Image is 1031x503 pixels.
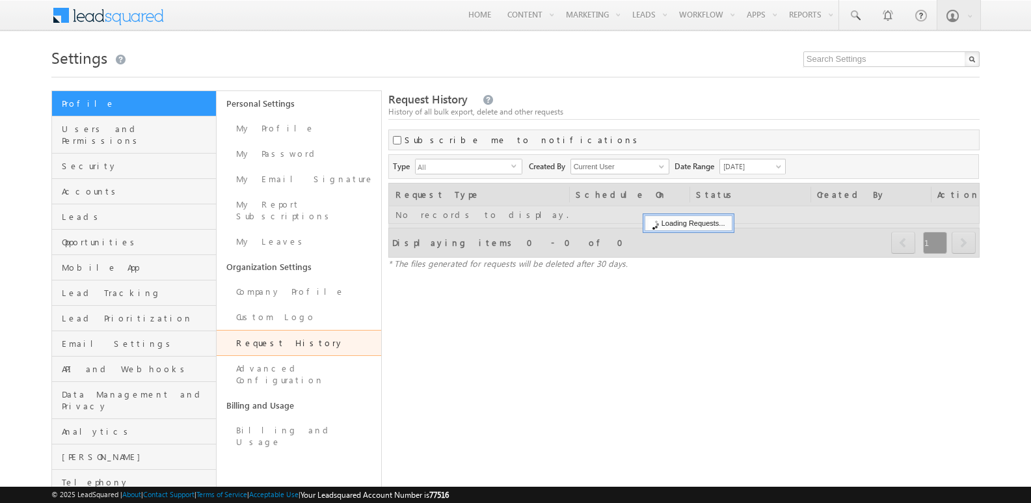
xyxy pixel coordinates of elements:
[217,167,381,192] a: My Email Signature
[62,98,213,109] span: Profile
[217,305,381,330] a: Custom Logo
[388,258,628,269] span: * The files generated for requests will be deleted after 30 days.
[62,476,213,488] span: Telephony
[122,490,141,498] a: About
[62,426,213,437] span: Analytics
[416,159,511,174] span: All
[675,159,719,172] span: Date Range
[52,306,216,331] a: Lead Prioritization
[720,161,782,172] span: [DATE]
[143,490,194,498] a: Contact Support
[529,159,570,172] span: Created By
[52,154,216,179] a: Security
[52,116,216,154] a: Users and Permissions
[62,451,213,463] span: [PERSON_NAME]
[51,489,449,501] span: © 2025 LeadSquared | | | | |
[62,388,213,412] span: Data Management and Privacy
[51,47,107,68] span: Settings
[803,51,980,67] input: Search Settings
[62,363,213,375] span: API and Webhooks
[388,106,980,118] div: History of all bulk export, delete and other requests
[570,159,669,174] input: Type to Search
[52,280,216,306] a: Lead Tracking
[405,134,642,146] label: Subscribe me to notifications
[511,163,522,169] span: select
[52,331,216,357] a: Email Settings
[719,159,786,174] a: [DATE]
[52,444,216,470] a: [PERSON_NAME]
[52,91,216,116] a: Profile
[196,490,247,498] a: Terms of Service
[62,185,213,197] span: Accounts
[52,419,216,444] a: Analytics
[217,393,381,418] a: Billing and Usage
[52,255,216,280] a: Mobile App
[62,211,213,223] span: Leads
[217,141,381,167] a: My Password
[217,356,381,393] a: Advanced Configuration
[217,91,381,116] a: Personal Settings
[52,204,216,230] a: Leads
[217,330,381,356] a: Request History
[645,215,732,231] div: Loading Requests...
[388,92,468,107] span: Request History
[62,338,213,349] span: Email Settings
[217,254,381,279] a: Organization Settings
[217,229,381,254] a: My Leaves
[52,470,216,495] a: Telephony
[62,160,213,172] span: Security
[52,179,216,204] a: Accounts
[217,279,381,305] a: Company Profile
[217,418,381,455] a: Billing and Usage
[52,230,216,255] a: Opportunities
[393,159,415,172] span: Type
[301,490,449,500] span: Your Leadsquared Account Number is
[62,236,213,248] span: Opportunities
[415,159,522,174] div: All
[249,490,299,498] a: Acceptable Use
[52,382,216,419] a: Data Management and Privacy
[217,192,381,229] a: My Report Subscriptions
[429,490,449,500] span: 77516
[652,160,668,173] a: Show All Items
[52,357,216,382] a: API and Webhooks
[62,312,213,324] span: Lead Prioritization
[62,287,213,299] span: Lead Tracking
[62,262,213,273] span: Mobile App
[217,116,381,141] a: My Profile
[62,123,213,146] span: Users and Permissions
